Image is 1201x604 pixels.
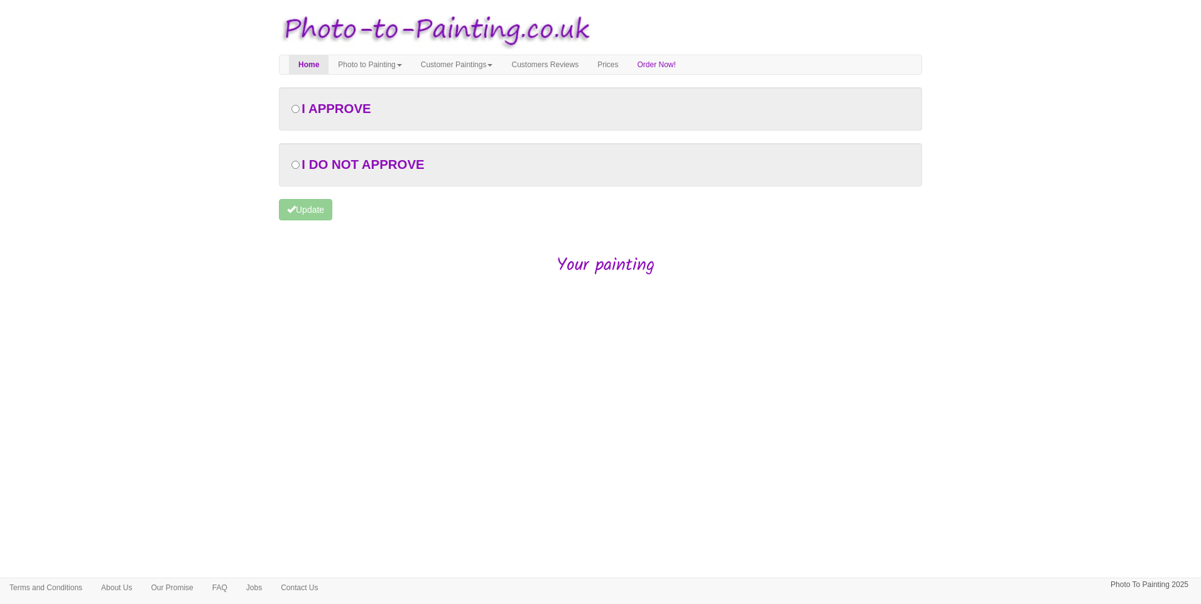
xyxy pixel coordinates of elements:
[237,578,271,597] a: Jobs
[329,55,411,74] a: Photo to Painting
[141,578,202,597] a: Our Promise
[302,158,424,171] span: I DO NOT APPROVE
[502,55,588,74] a: Customers Reviews
[302,102,371,116] span: I APPROVE
[563,291,638,308] iframe: fb:like Facebook Social Plugin
[289,55,329,74] a: Home
[273,6,594,55] img: Photo to Painting
[92,578,141,597] a: About Us
[1111,578,1188,591] p: Photo To Painting 2025
[288,256,922,276] h2: Your painting
[411,55,503,74] a: Customer Paintings
[203,578,237,597] a: FAQ
[628,55,685,74] a: Order Now!
[588,55,628,74] a: Prices
[271,578,327,597] a: Contact Us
